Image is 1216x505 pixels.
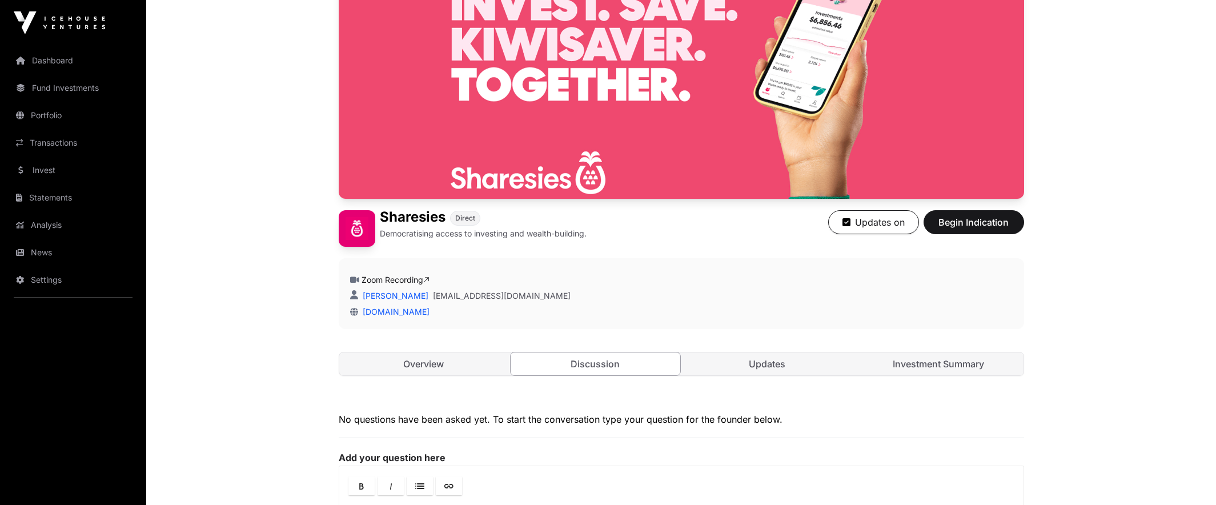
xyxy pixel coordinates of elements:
a: [EMAIL_ADDRESS][DOMAIN_NAME] [433,290,571,302]
a: Dashboard [9,48,137,73]
a: Transactions [9,130,137,155]
a: Settings [9,267,137,292]
a: Fund Investments [9,75,137,101]
label: Add your question here [339,452,1024,463]
a: [DOMAIN_NAME] [358,307,430,316]
img: Icehouse Ventures Logo [14,11,105,34]
a: Invest [9,158,137,183]
span: Direct [455,214,475,223]
button: Begin Indication [924,210,1024,234]
iframe: Chat Widget [1159,450,1216,505]
img: Sharesies [339,210,375,247]
span: Begin Indication [938,215,1010,229]
a: Portfolio [9,103,137,128]
a: Link [436,476,462,495]
a: Analysis [9,213,137,238]
nav: Tabs [339,352,1024,375]
h1: Sharesies [380,210,446,226]
a: Overview [339,352,509,375]
p: No questions have been asked yet. To start the conversation type your question for the founder be... [339,412,1024,426]
a: Bold [348,476,375,495]
button: Updates on [828,210,919,234]
a: Discussion [510,352,681,376]
a: [PERSON_NAME] [360,291,428,300]
a: Investment Summary [854,352,1024,375]
p: Democratising access to investing and wealth-building. [380,228,587,239]
a: News [9,240,137,265]
a: Lists [407,476,433,495]
a: Statements [9,185,137,210]
a: Begin Indication [924,222,1024,233]
a: Zoom Recording [362,275,430,284]
a: Updates [683,352,852,375]
a: Italic [378,476,404,495]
